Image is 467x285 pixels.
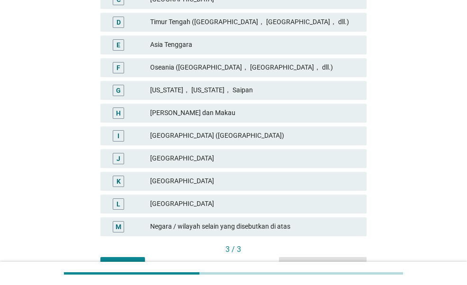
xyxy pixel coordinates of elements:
[108,260,137,270] div: Sebelum
[150,85,359,96] div: [US_STATE]， [US_STATE]， Saipan
[150,39,359,51] div: Asia Tenggara
[150,176,359,187] div: [GEOGRAPHIC_DATA]
[150,62,359,73] div: Oseania ([GEOGRAPHIC_DATA]， [GEOGRAPHIC_DATA]， dll.)
[117,176,121,186] div: K
[100,257,145,274] button: Sebelum
[150,198,359,210] div: [GEOGRAPHIC_DATA]
[117,62,120,72] div: F
[116,108,121,118] div: H
[117,17,121,27] div: D
[117,40,120,50] div: E
[100,244,366,255] div: 3 / 3
[150,153,359,164] div: [GEOGRAPHIC_DATA]
[150,17,359,28] div: Timur Tengah ([GEOGRAPHIC_DATA]， [GEOGRAPHIC_DATA]， dll.)
[116,222,121,232] div: M
[117,131,119,141] div: I
[150,130,359,142] div: [GEOGRAPHIC_DATA] ([GEOGRAPHIC_DATA])
[116,85,121,95] div: G
[117,199,120,209] div: L
[150,221,359,232] div: Negara / wilayah selain yang disebutkan di atas
[117,153,120,163] div: J
[150,107,359,119] div: [PERSON_NAME] dan Makau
